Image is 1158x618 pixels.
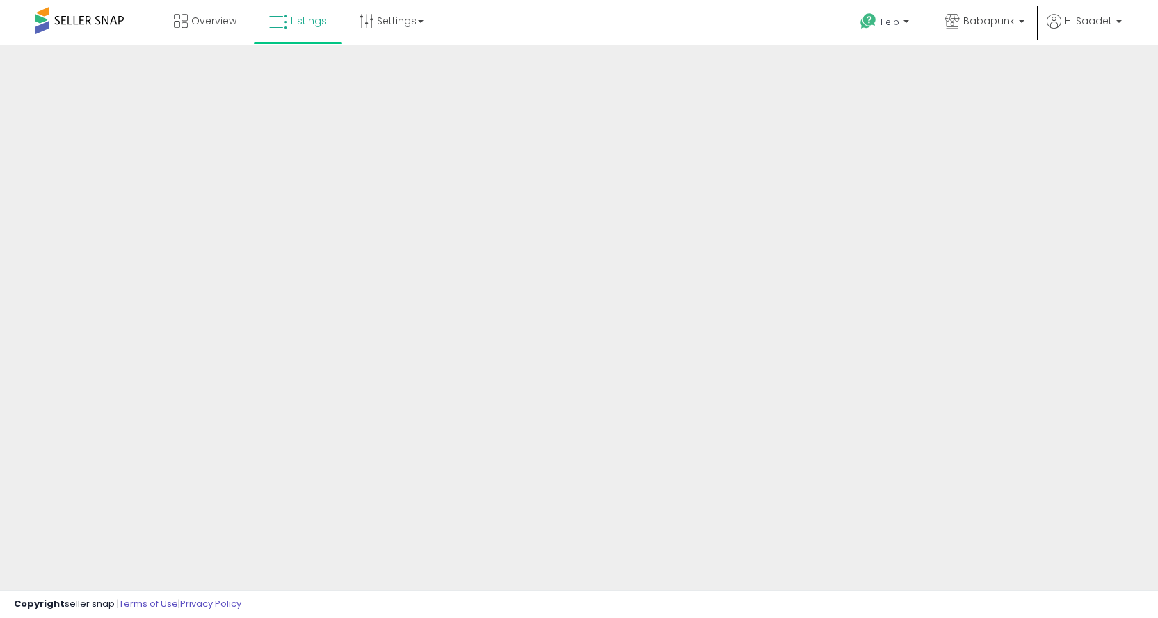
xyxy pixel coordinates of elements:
[14,597,65,610] strong: Copyright
[14,598,241,611] div: seller snap | |
[1047,14,1122,45] a: Hi Saadet
[1065,14,1112,28] span: Hi Saadet
[849,2,923,45] a: Help
[291,14,327,28] span: Listings
[119,597,178,610] a: Terms of Use
[860,13,877,30] i: Get Help
[880,16,899,28] span: Help
[191,14,236,28] span: Overview
[180,597,241,610] a: Privacy Policy
[963,14,1015,28] span: Babapunk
